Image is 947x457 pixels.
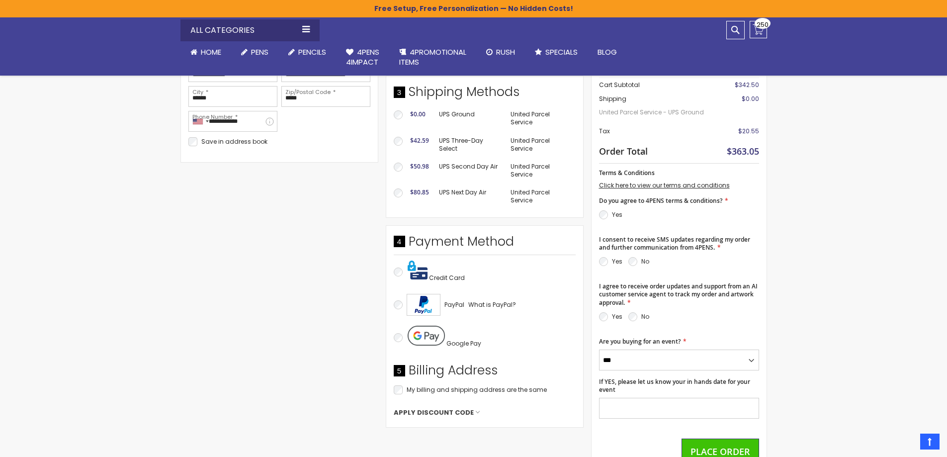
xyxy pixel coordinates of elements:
[599,103,710,121] span: United Parcel Service - UPS Ground
[599,144,648,157] strong: Order Total
[346,47,379,67] span: 4Pens 4impact
[201,47,221,57] span: Home
[598,47,617,57] span: Blog
[599,337,681,346] span: Are you buying for an event?
[298,47,326,57] span: Pencils
[180,19,320,41] div: All Categories
[599,169,655,177] span: Terms & Conditions
[742,94,759,103] span: $0.00
[545,47,578,57] span: Specials
[496,47,515,57] span: Rush
[599,181,730,189] a: Click here to view our terms and conditions
[407,294,440,316] img: Acceptance Mark
[738,127,759,135] span: $20.55
[180,41,231,63] a: Home
[434,132,506,158] td: UPS Three-Day Select
[599,235,750,252] span: I consent to receive SMS updates regarding my order and further communication from 4PENS.
[599,124,710,138] th: Tax
[599,78,710,92] th: Cart Subtotal
[389,41,476,74] a: 4PROMOTIONALITEMS
[446,339,481,348] span: Google Pay
[612,257,622,266] label: Yes
[434,158,506,183] td: UPS Second Day Air
[750,21,767,38] a: 250
[410,110,426,118] span: $0.00
[525,41,588,63] a: Specials
[394,362,576,384] div: Billing Address
[599,94,626,103] span: Shipping
[429,274,465,282] span: Credit Card
[394,233,576,255] div: Payment Method
[506,132,576,158] td: United Parcel Service
[444,300,464,309] span: PayPal
[408,326,445,346] img: Pay with Google Pay
[506,183,576,209] td: United Parcel Service
[434,183,506,209] td: UPS Next Day Air
[599,377,750,394] span: If YES, please let us know your in hands date for your event
[468,299,516,311] a: What is PayPal?
[336,41,389,74] a: 4Pens4impact
[399,47,466,67] span: 4PROMOTIONAL ITEMS
[735,81,759,89] span: $342.50
[251,47,268,57] span: Pens
[506,158,576,183] td: United Parcel Service
[476,41,525,63] a: Rush
[727,145,759,157] span: $363.05
[410,136,429,145] span: $42.59
[189,111,212,131] div: United States: +1
[506,105,576,131] td: United Parcel Service
[599,196,722,205] span: Do you agree to 4PENS terms & conditions?
[641,257,649,266] label: No
[468,300,516,309] span: What is PayPal?
[407,385,547,394] span: My billing and shipping address are the same
[612,210,622,219] label: Yes
[641,312,649,321] label: No
[408,260,428,280] img: Pay with credit card
[599,282,758,306] span: I agree to receive order updates and support from an AI customer service agent to track my order ...
[278,41,336,63] a: Pencils
[231,41,278,63] a: Pens
[394,84,576,105] div: Shipping Methods
[612,312,622,321] label: Yes
[434,105,506,131] td: UPS Ground
[201,137,267,146] span: Save in address book
[410,188,429,196] span: $80.85
[588,41,627,63] a: Blog
[865,430,947,457] iframe: Google Customer Reviews
[410,162,429,171] span: $50.98
[394,408,474,417] span: Apply Discount Code
[757,20,769,29] span: 250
